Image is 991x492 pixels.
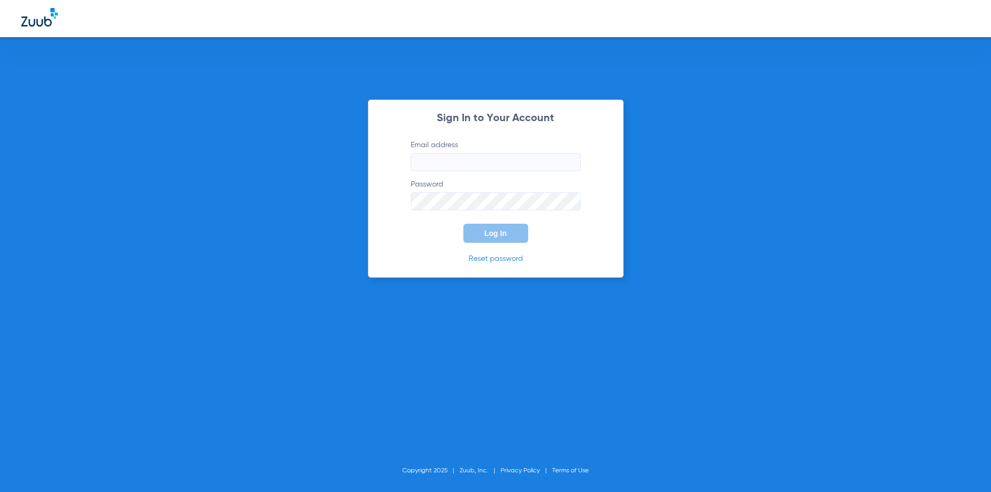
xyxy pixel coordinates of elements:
[402,465,460,476] li: Copyright 2025
[411,153,581,171] input: Email address
[552,468,589,474] a: Terms of Use
[411,179,581,210] label: Password
[411,140,581,171] label: Email address
[460,465,501,476] li: Zuub, Inc.
[501,468,540,474] a: Privacy Policy
[21,8,58,27] img: Zuub Logo
[463,224,528,243] button: Log In
[395,113,597,124] h2: Sign In to Your Account
[485,229,507,237] span: Log In
[469,255,523,262] a: Reset password
[411,192,581,210] input: Password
